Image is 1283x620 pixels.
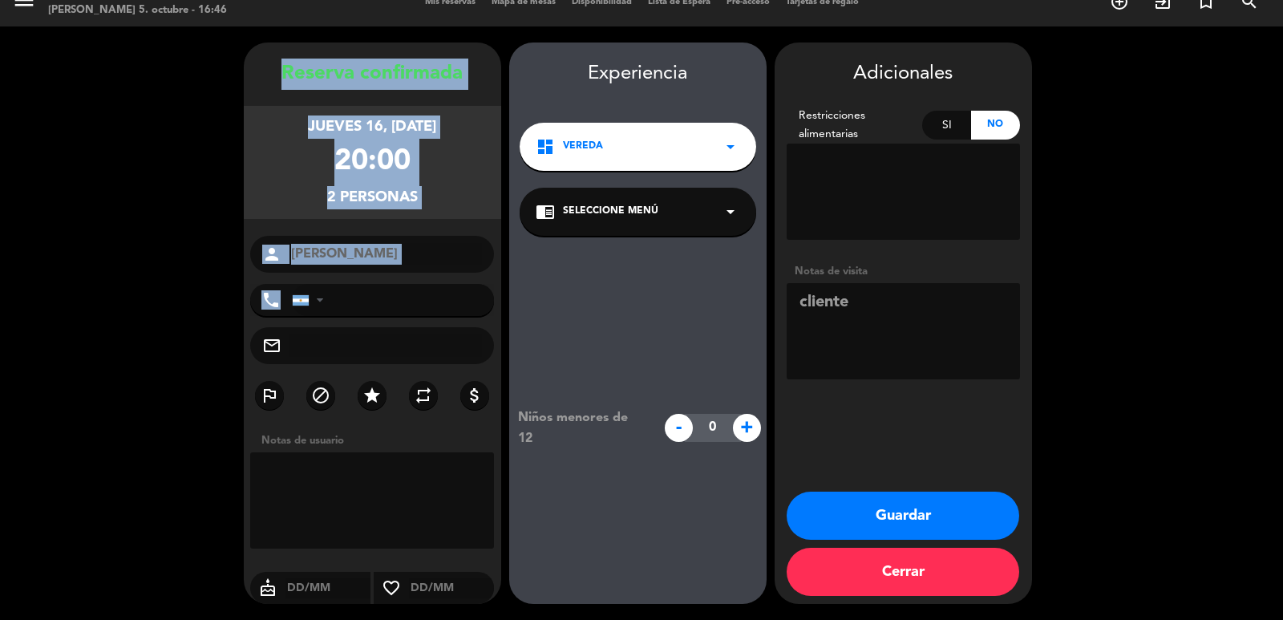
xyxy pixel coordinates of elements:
i: person [262,245,281,264]
div: Restricciones alimentarias [787,107,923,144]
input: DD/MM [285,578,371,598]
i: star [362,386,382,405]
i: arrow_drop_down [721,202,740,221]
i: repeat [414,386,433,405]
i: attach_money [465,386,484,405]
div: Reserva confirmada [244,59,501,90]
div: 2 personas [327,186,418,209]
i: cake [250,578,285,598]
i: mail_outline [262,336,281,355]
i: chrome_reader_mode [536,202,555,221]
span: - [665,414,693,442]
div: Notas de visita [787,263,1020,280]
i: arrow_drop_down [721,137,740,156]
div: Niños menores de 12 [506,407,656,449]
div: Notas de usuario [253,432,501,449]
button: Cerrar [787,548,1019,596]
div: Si [922,111,971,140]
div: No [971,111,1020,140]
i: outlined_flag [260,386,279,405]
div: Experiencia [509,59,767,90]
span: + [733,414,761,442]
i: block [311,386,330,405]
i: favorite_border [374,578,409,598]
div: jueves 16, [DATE] [308,115,436,139]
div: 20:00 [334,139,411,186]
i: dashboard [536,137,555,156]
div: [PERSON_NAME] 5. octubre - 16:46 [48,2,227,18]
input: DD/MM [409,578,495,598]
span: Seleccione Menú [563,204,658,220]
div: Adicionales [787,59,1020,90]
button: Guardar [787,492,1019,540]
i: phone [261,290,281,310]
span: Vereda [563,139,603,155]
div: Argentina: +54 [293,285,330,315]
